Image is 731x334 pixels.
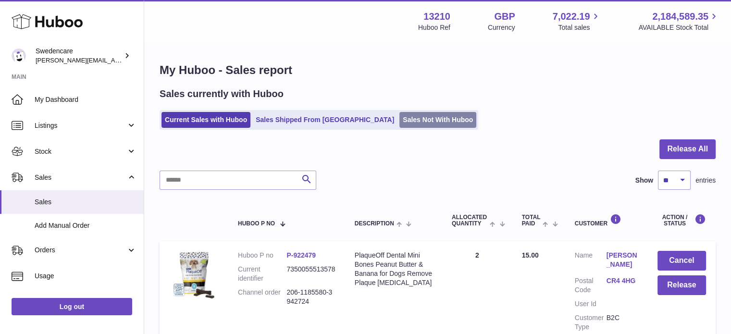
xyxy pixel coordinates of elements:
[35,246,126,255] span: Orders
[35,198,136,207] span: Sales
[238,221,275,227] span: Huboo P no
[418,23,450,32] div: Huboo Ref
[657,251,706,271] button: Cancel
[238,251,286,260] dt: Huboo P no
[657,214,706,227] div: Action / Status
[355,221,394,227] span: Description
[286,288,335,306] dd: 206-1185580-3942724
[635,176,653,185] label: Show
[286,265,335,283] dd: 7350055513578
[638,10,719,32] a: 2,184,589.35 AVAILABLE Stock Total
[423,10,450,23] strong: 13210
[657,275,706,295] button: Release
[575,251,607,272] dt: Name
[659,139,716,159] button: Release All
[238,265,286,283] dt: Current identifier
[575,313,607,332] dt: Customer Type
[638,23,719,32] span: AVAILABLE Stock Total
[160,62,716,78] h1: My Huboo - Sales report
[35,95,136,104] span: My Dashboard
[558,23,601,32] span: Total sales
[575,276,607,295] dt: Postal Code
[494,10,515,23] strong: GBP
[522,214,541,227] span: Total paid
[35,173,126,182] span: Sales
[169,251,217,299] img: $_57.JPG
[252,112,397,128] a: Sales Shipped From [GEOGRAPHIC_DATA]
[35,221,136,230] span: Add Manual Order
[12,49,26,63] img: rebecca.fall@swedencare.co.uk
[355,251,433,287] div: PlaqueOff Dental Mini Bones Peanut Butter & Banana for Dogs Remove Plaque [MEDICAL_DATA]
[160,87,284,100] h2: Sales currently with Huboo
[36,56,193,64] span: [PERSON_NAME][EMAIL_ADDRESS][DOMAIN_NAME]
[399,112,476,128] a: Sales Not With Huboo
[575,299,607,309] dt: User Id
[553,10,590,23] span: 7,022.19
[607,313,638,332] dd: B2C
[522,251,539,259] span: 15.00
[695,176,716,185] span: entries
[161,112,250,128] a: Current Sales with Huboo
[12,298,132,315] a: Log out
[575,214,638,227] div: Customer
[238,288,286,306] dt: Channel order
[35,147,126,156] span: Stock
[488,23,515,32] div: Currency
[286,251,316,259] a: P-922479
[452,214,487,227] span: ALLOCATED Quantity
[35,272,136,281] span: Usage
[553,10,601,32] a: 7,022.19 Total sales
[607,251,638,269] a: [PERSON_NAME]
[36,47,122,65] div: Swedencare
[652,10,708,23] span: 2,184,589.35
[607,276,638,285] a: CR4 4HG
[35,121,126,130] span: Listings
